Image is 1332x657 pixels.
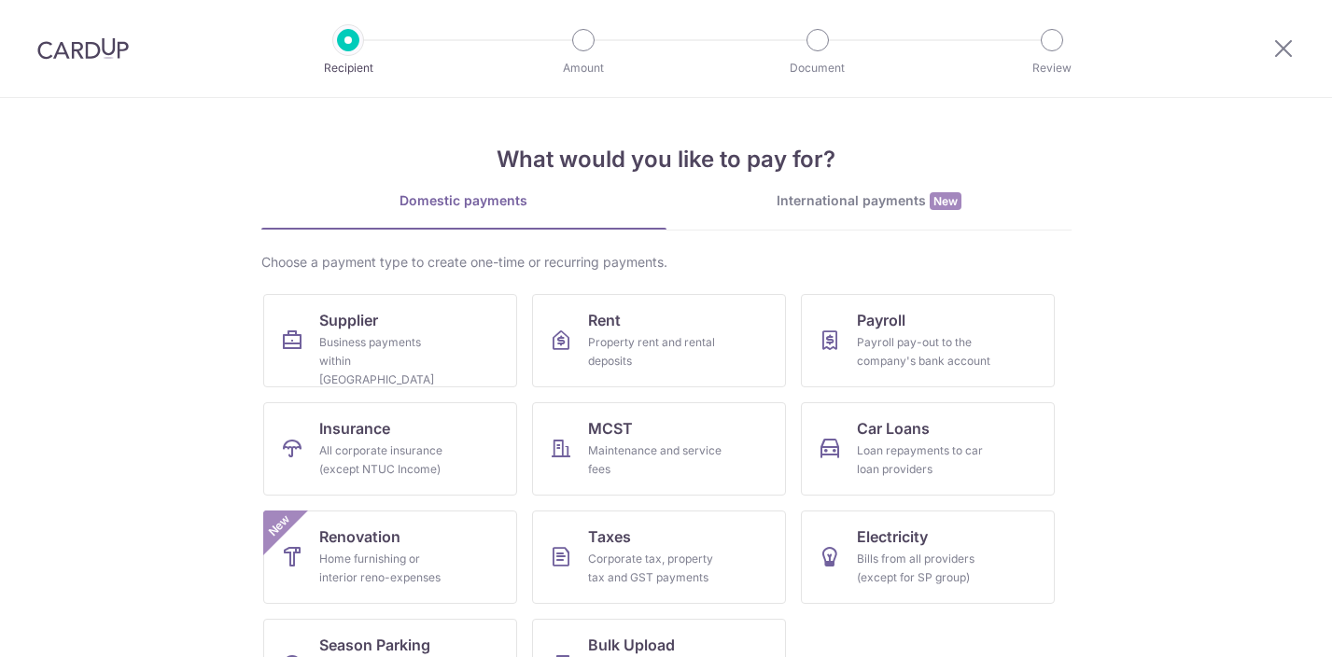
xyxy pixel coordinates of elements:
span: Electricity [857,525,928,548]
span: Payroll [857,309,905,331]
span: New [263,510,294,541]
a: Car LoansLoan repayments to car loan providers [801,402,1055,496]
span: Supplier [319,309,378,331]
div: Bills from all providers (except for SP group) [857,550,991,587]
span: Taxes [588,525,631,548]
div: Business payments within [GEOGRAPHIC_DATA] [319,333,454,389]
p: Document [749,59,887,77]
a: ElectricityBills from all providers (except for SP group) [801,510,1055,604]
div: Home furnishing or interior reno-expenses [319,550,454,587]
div: Domestic payments [261,191,666,210]
span: Rent [588,309,621,331]
div: Choose a payment type to create one-time or recurring payments. [261,253,1072,272]
span: Bulk Upload [588,634,675,656]
p: Recipient [279,59,417,77]
div: Property rent and rental deposits [588,333,722,370]
span: Car Loans [857,417,930,440]
div: Corporate tax, property tax and GST payments [588,550,722,587]
div: Maintenance and service fees [588,441,722,479]
div: All corporate insurance (except NTUC Income) [319,441,454,479]
img: CardUp [37,37,129,60]
span: Insurance [319,417,390,440]
span: New [930,192,961,210]
span: Season Parking [319,634,430,656]
a: InsuranceAll corporate insurance (except NTUC Income) [263,402,517,496]
span: Renovation [319,525,400,548]
h4: What would you like to pay for? [261,143,1072,176]
a: TaxesCorporate tax, property tax and GST payments [532,510,786,604]
span: MCST [588,417,633,440]
p: Amount [514,59,652,77]
p: Review [983,59,1121,77]
a: RenovationHome furnishing or interior reno-expensesNew [263,510,517,604]
a: MCSTMaintenance and service fees [532,402,786,496]
a: SupplierBusiness payments within [GEOGRAPHIC_DATA] [263,294,517,387]
div: Loan repayments to car loan providers [857,441,991,479]
div: Payroll pay-out to the company's bank account [857,333,991,370]
a: RentProperty rent and rental deposits [532,294,786,387]
div: International payments [666,191,1072,211]
a: PayrollPayroll pay-out to the company's bank account [801,294,1055,387]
